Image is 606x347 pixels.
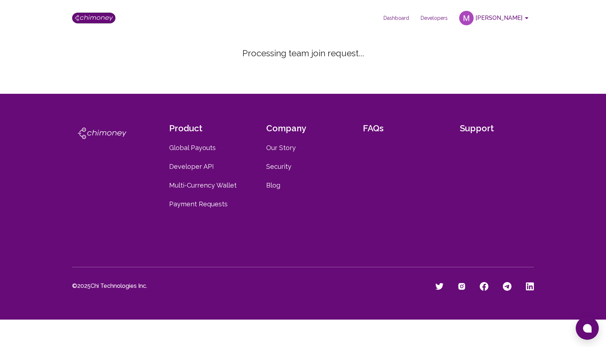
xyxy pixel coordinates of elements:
[456,9,534,27] button: account of current user
[169,143,243,153] a: Global Payouts
[576,317,599,340] button: Open chat window
[266,162,340,172] a: Security
[72,282,147,290] span: © 2025 Chi Technologies Inc.
[169,123,243,134] a: Product
[415,14,453,22] span: Developers
[266,123,340,134] a: Company
[460,123,534,134] a: Support
[363,123,437,134] a: FAQs
[459,11,474,25] img: avatar
[266,180,340,190] a: Blog
[169,162,243,172] a: Developer API
[378,14,415,22] span: Dashboard
[72,123,132,144] img: chimoney logo
[169,199,243,209] a: Payment Requests
[72,13,115,23] img: Logo
[266,143,340,153] a: Our Story
[169,180,243,190] a: Multi-Currency Wallet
